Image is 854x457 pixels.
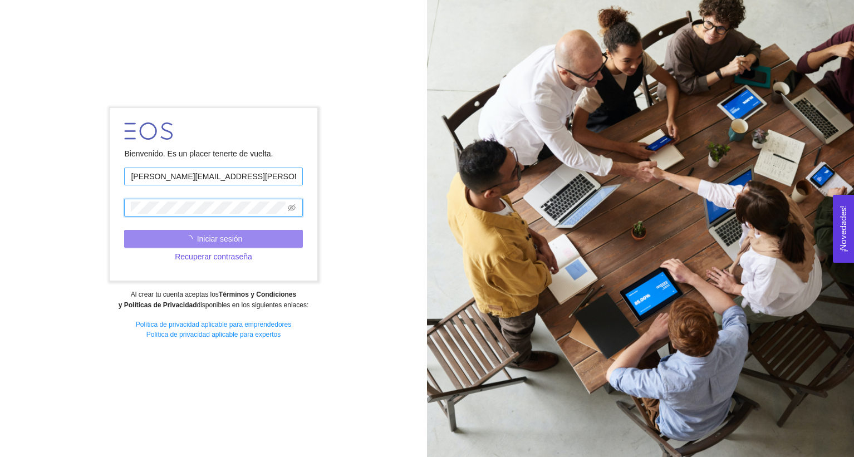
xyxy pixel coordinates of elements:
[124,252,302,261] a: Recuperar contraseña
[175,250,252,263] span: Recuperar contraseña
[124,248,302,266] button: Recuperar contraseña
[288,204,296,212] span: eye-invisible
[124,168,302,185] input: Correo electrónico
[185,235,197,243] span: loading
[124,148,302,160] div: Bienvenido. Es un placer tenerte de vuelta.
[136,321,292,328] a: Política de privacidad aplicable para emprendedores
[124,122,173,140] img: LOGO
[119,291,296,309] strong: Términos y Condiciones y Políticas de Privacidad
[833,195,854,263] button: Open Feedback Widget
[146,331,281,338] a: Política de privacidad aplicable para expertos
[197,233,243,245] span: Iniciar sesión
[7,289,419,311] div: Al crear tu cuenta aceptas los disponibles en los siguientes enlaces:
[124,230,302,248] button: Iniciar sesión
